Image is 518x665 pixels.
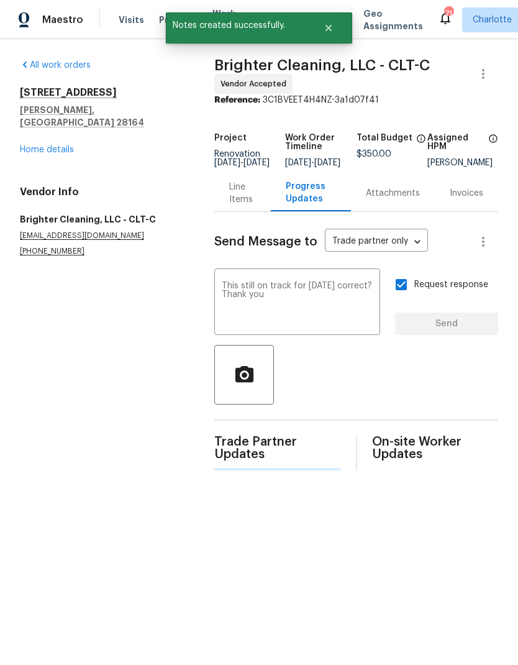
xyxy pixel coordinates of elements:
[222,282,373,325] textarea: This still on track for [DATE] correct? Thank you
[414,278,488,291] span: Request response
[42,14,83,26] span: Maestro
[285,158,311,167] span: [DATE]
[214,436,340,461] span: Trade Partner Updates
[286,180,336,205] div: Progress Updates
[450,187,483,199] div: Invoices
[366,187,420,199] div: Attachments
[427,158,498,167] div: [PERSON_NAME]
[357,134,412,142] h5: Total Budget
[166,12,308,39] span: Notes created successfully.
[473,14,512,26] span: Charlotte
[214,158,240,167] span: [DATE]
[325,232,428,252] div: Trade partner only
[214,236,317,248] span: Send Message to
[214,96,260,104] b: Reference:
[20,186,184,198] h4: Vendor Info
[363,7,423,32] span: Geo Assignments
[20,145,74,154] a: Home details
[285,134,356,151] h5: Work Order Timeline
[159,14,198,26] span: Projects
[416,134,426,150] span: The total cost of line items that have been proposed by Opendoor. This sum includes line items th...
[119,14,144,26] span: Visits
[220,78,291,90] span: Vendor Accepted
[20,61,91,70] a: All work orders
[427,134,484,151] h5: Assigned HPM
[212,7,244,32] span: Work Orders
[308,16,349,40] button: Close
[488,134,498,158] span: The hpm assigned to this work order.
[314,158,340,167] span: [DATE]
[243,158,270,167] span: [DATE]
[214,158,270,167] span: -
[444,7,453,20] div: 71
[285,158,340,167] span: -
[214,58,430,73] span: Brighter Cleaning, LLC - CLT-C
[214,94,498,106] div: 3C1BVEET4H4NZ-3a1d07f41
[372,436,498,461] span: On-site Worker Updates
[20,213,184,226] h5: Brighter Cleaning, LLC - CLT-C
[229,181,256,206] div: Line Items
[214,134,247,142] h5: Project
[357,150,391,158] span: $350.00
[214,150,270,167] span: Renovation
